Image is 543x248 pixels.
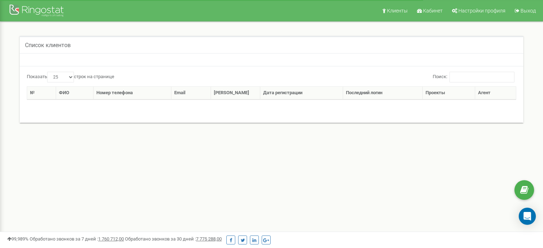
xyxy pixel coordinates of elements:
[458,8,506,14] span: Настройки профиля
[94,87,172,100] th: Номер телефона
[171,87,211,100] th: Email
[433,72,514,82] label: Поиск:
[519,208,536,225] div: Open Intercom Messenger
[25,42,71,49] h5: Список клиентов
[30,236,124,242] span: Обработано звонков за 7 дней :
[98,236,124,242] u: 1 760 712,00
[7,236,29,242] span: 99,989%
[260,87,343,100] th: Дата регистрации
[423,87,475,100] th: Проекты
[475,87,516,100] th: Агент
[196,236,222,242] u: 7 775 288,00
[9,3,66,20] img: Ringostat Logo
[343,87,423,100] th: Последний логин
[449,72,514,82] input: Поиск:
[27,87,56,100] th: №
[211,87,260,100] th: [PERSON_NAME]
[56,87,94,100] th: ФИО
[47,72,74,82] select: Показатьстрок на странице
[521,8,536,14] span: Выход
[423,8,443,14] span: Кабинет
[27,72,114,82] label: Показать строк на странице
[387,8,408,14] span: Клиенты
[125,236,222,242] span: Обработано звонков за 30 дней :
